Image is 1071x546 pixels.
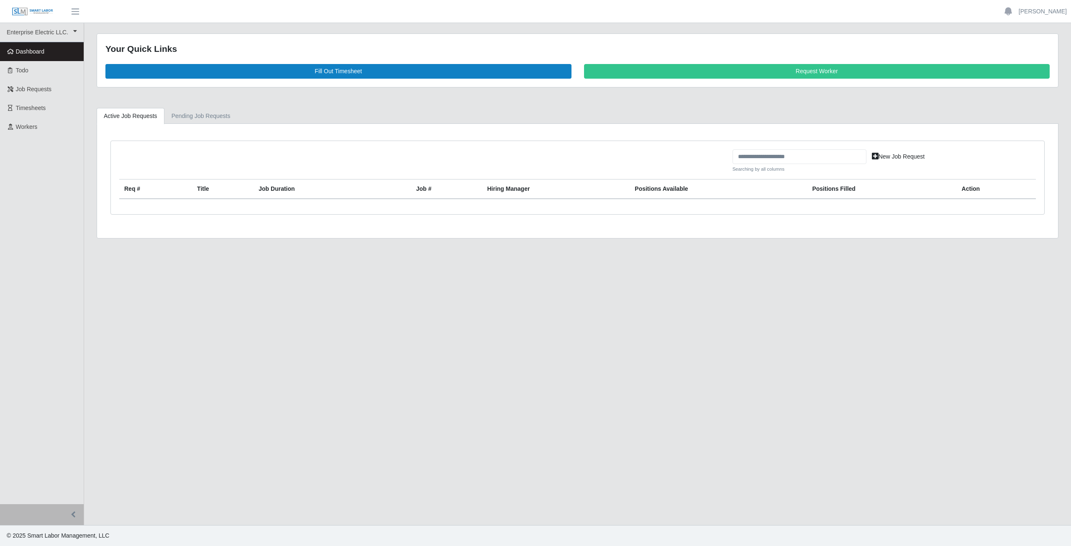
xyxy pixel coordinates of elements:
[119,179,192,199] th: Req #
[105,42,1050,56] div: Your Quick Links
[12,7,54,16] img: SLM Logo
[16,48,45,55] span: Dashboard
[254,179,383,199] th: Job Duration
[866,149,930,164] a: New Job Request
[957,179,1036,199] th: Action
[482,179,630,199] th: Hiring Manager
[411,179,482,199] th: Job #
[584,64,1050,79] a: Request Worker
[7,532,109,539] span: © 2025 Smart Labor Management, LLC
[164,108,238,124] a: Pending Job Requests
[97,108,164,124] a: Active Job Requests
[105,64,571,79] a: Fill Out Timesheet
[630,179,807,199] th: Positions Available
[16,86,52,92] span: Job Requests
[16,105,46,111] span: Timesheets
[807,179,956,199] th: Positions Filled
[733,166,866,173] small: Searching by all columns
[1019,7,1067,16] a: [PERSON_NAME]
[16,123,38,130] span: Workers
[192,179,254,199] th: Title
[16,67,28,74] span: Todo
